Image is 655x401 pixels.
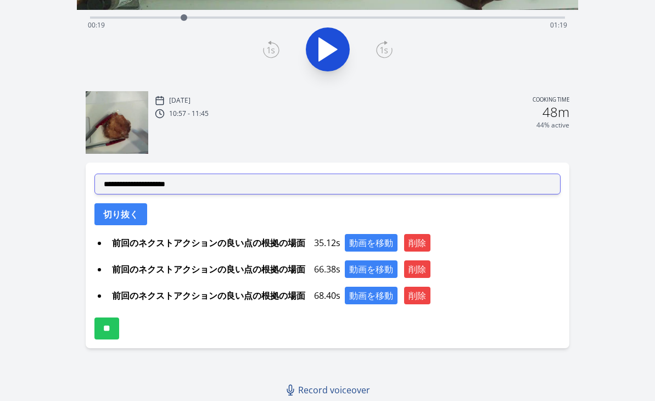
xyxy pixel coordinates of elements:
[536,121,569,130] p: 44% active
[533,96,569,105] p: Cooking time
[108,260,561,278] div: 66.38s
[108,234,310,252] span: 前回のネクストアクションの良い点の根拠の場面
[345,234,398,252] button: 動画を移動
[86,91,148,154] img: 251002015821_thumb.jpeg
[108,287,310,304] span: 前回のネクストアクションの良い点の根拠の場面
[169,109,209,118] p: 10:57 - 11:45
[108,260,310,278] span: 前回のネクストアクションの良い点の根拠の場面
[298,383,370,397] span: Record voiceover
[94,203,147,225] button: 切り抜く
[550,20,567,30] span: 01:19
[404,260,430,278] button: 削除
[404,234,430,252] button: 削除
[345,287,398,304] button: 動画を移動
[108,287,561,304] div: 68.40s
[542,105,569,119] h2: 48m
[88,20,105,30] span: 00:19
[108,234,561,252] div: 35.12s
[345,260,398,278] button: 動画を移動
[404,287,430,304] button: 削除
[281,379,377,401] a: Record voiceover
[169,96,191,105] p: [DATE]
